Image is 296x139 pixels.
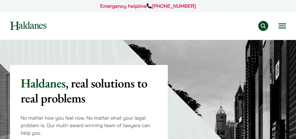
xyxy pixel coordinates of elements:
[279,23,286,28] button: Open menu
[21,114,157,137] p: No matter how you feel now. No matter what your legal problem is. Our multi-award-winning team of...
[10,22,46,30] img: Logo of Haldanes
[21,75,147,106] mark: , real solutions to real problems
[258,21,268,31] button: Search
[21,76,157,106] p: Haldanes
[100,3,196,9] a: Emergency helpline[PHONE_NUMBER]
